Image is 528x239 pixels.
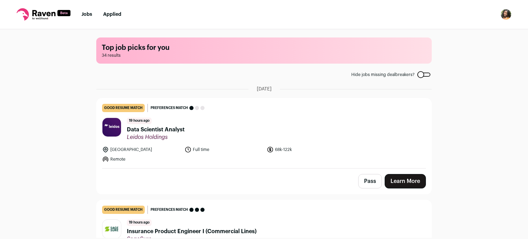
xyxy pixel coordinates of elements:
span: Hide jobs missing dealbreakers? [351,72,415,77]
span: Preferences match [151,105,188,111]
button: Pass [358,174,382,188]
li: 68k-122k [267,146,345,153]
img: 17173030-medium_jpg [500,9,511,20]
span: 19 hours ago [127,219,152,226]
span: Insurance Product Engineer I (Commercial Lines) [127,227,256,236]
li: Full time [185,146,263,153]
span: [DATE] [257,86,272,93]
a: Applied [103,12,121,17]
a: Learn More [385,174,426,188]
img: 3b1b1cd2ab0c6445b475569198bfd85317ef2325ff25dc5d81e7a10a29de85a8.jpg [102,118,121,137]
a: good resume match Preferences match 19 hours ago Data Scientist Analyst Leidos Holdings [GEOGRAPH... [97,98,431,168]
a: Jobs [81,12,92,17]
div: good resume match [102,104,145,112]
button: Open dropdown [500,9,511,20]
h1: Top job picks for you [102,43,426,53]
span: 34 results [102,53,426,58]
li: [GEOGRAPHIC_DATA] [102,146,180,153]
span: Leidos Holdings [127,134,185,141]
img: a9f81cdeb2d5f60452b9edf95f8a3a1ebb89b1a0335c5a015279be0fa2dba9f5.jpg [102,223,121,235]
li: Remote [102,156,180,163]
span: 19 hours ago [127,118,152,124]
div: good resume match [102,206,145,214]
span: Data Scientist Analyst [127,126,185,134]
span: Preferences match [151,206,188,213]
